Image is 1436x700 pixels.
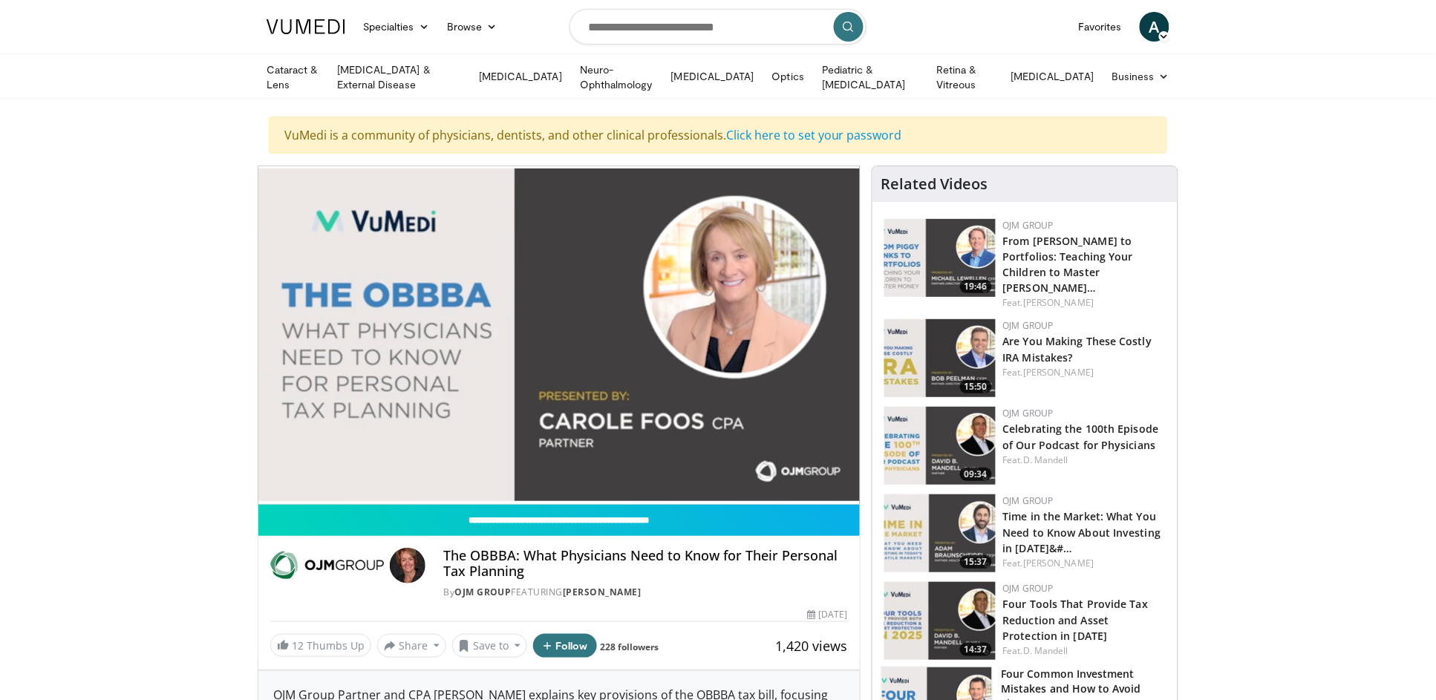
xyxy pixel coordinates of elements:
a: 12 Thumbs Up [270,634,371,657]
a: A [1140,12,1169,42]
a: [PERSON_NAME] [1023,366,1094,379]
a: [MEDICAL_DATA] & External Disease [328,62,470,92]
div: Feat. [1003,557,1166,570]
span: 1,420 views [776,637,848,655]
img: 4b415aee-9520-4d6f-a1e1-8e5e22de4108.150x105_q85_crop-smart_upscale.jpg [884,319,996,397]
a: 228 followers [601,641,659,653]
h4: Related Videos [881,175,988,193]
a: Browse [438,12,506,42]
a: OJM Group [454,586,512,598]
a: [MEDICAL_DATA] [470,62,571,91]
a: [MEDICAL_DATA] [662,62,763,91]
a: OJM Group [1003,582,1054,595]
a: [PERSON_NAME] [1023,296,1094,309]
a: Pediatric & [MEDICAL_DATA] [813,62,927,92]
span: 14:37 [960,643,992,656]
div: VuMedi is a community of physicians, dentists, and other clinical professionals. [269,117,1167,154]
img: OJM Group [270,548,384,583]
a: OJM Group [1003,407,1054,419]
img: VuMedi Logo [267,19,345,34]
video-js: Video Player [258,166,860,505]
a: [MEDICAL_DATA] [1002,62,1103,91]
a: Time in the Market: What You Need to Know About Investing in [DATE]&#… [1003,509,1161,555]
input: Search topics, interventions [569,9,867,45]
a: [PERSON_NAME] [563,586,642,598]
a: Are You Making These Costly IRA Mistakes? [1003,334,1152,364]
span: 19:46 [960,280,992,293]
div: Feat. [1003,366,1166,379]
a: OJM Group [1003,319,1054,332]
a: [PERSON_NAME] [1023,557,1094,569]
a: D. Mandell [1023,454,1068,466]
a: Four Tools That Provide Tax Reduction and Asset Protection in [DATE] [1003,597,1149,642]
a: OJM Group [1003,219,1054,232]
img: 282c92bf-9480-4465-9a17-aeac8df0c943.150x105_q85_crop-smart_upscale.jpg [884,219,996,297]
span: 15:50 [960,380,992,393]
a: Cataract & Lens [258,62,328,92]
a: OJM Group [1003,494,1054,507]
a: Optics [763,62,813,91]
div: Feat. [1003,454,1166,467]
a: Celebrating the 100th Episode of Our Podcast for Physicians [1003,422,1159,451]
div: [DATE] [807,608,847,621]
a: Business [1103,62,1178,91]
div: By FEATURING [443,586,847,599]
span: 12 [292,638,304,652]
img: 6704c0a6-4d74-4e2e-aaba-7698dfbc586a.150x105_q85_crop-smart_upscale.jpg [884,582,996,660]
img: 7438bed5-bde3-4519-9543-24a8eadaa1c2.150x105_q85_crop-smart_upscale.jpg [884,407,996,485]
button: Share [377,634,446,658]
a: Neuro-Ophthalmology [571,62,662,92]
h4: The OBBBA: What Physicians Need to Know for Their Personal Tax Planning [443,548,847,580]
button: Save to [452,634,528,658]
a: Specialties [354,12,438,42]
img: cfc453be-3f74-41d3-a301-0743b7c46f05.150x105_q85_crop-smart_upscale.jpg [884,494,996,572]
span: 15:37 [960,555,992,569]
div: Feat. [1003,296,1166,310]
a: 15:37 [884,494,996,572]
a: Retina & Vitreous [927,62,1002,92]
a: 09:34 [884,407,996,485]
a: 14:37 [884,582,996,660]
span: 09:34 [960,468,992,481]
a: 15:50 [884,319,996,397]
img: Avatar [390,548,425,583]
a: Click here to set your password [726,127,902,143]
a: 19:46 [884,219,996,297]
div: Feat. [1003,644,1166,658]
a: D. Mandell [1023,644,1068,657]
a: Favorites [1069,12,1131,42]
button: Follow [533,634,597,658]
a: From [PERSON_NAME] to Portfolios: Teaching Your Children to Master [PERSON_NAME]… [1003,234,1134,295]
